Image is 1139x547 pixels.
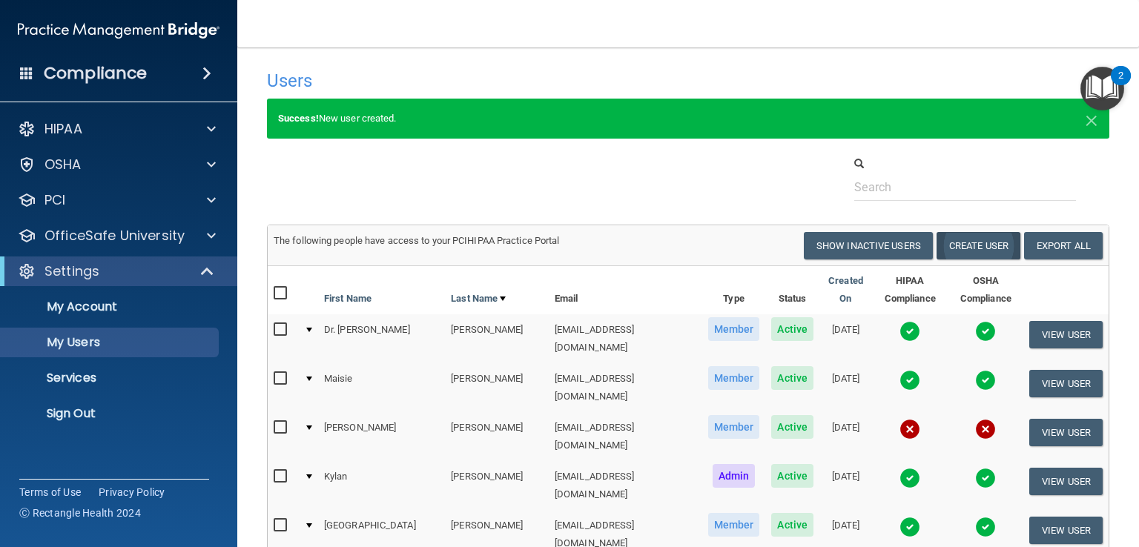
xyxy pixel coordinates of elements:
h4: Users [267,71,749,90]
p: PCI [44,191,65,209]
img: cross.ca9f0e7f.svg [975,419,996,440]
button: Show Inactive Users [804,232,933,259]
a: OfficeSafe University [18,227,216,245]
td: [EMAIL_ADDRESS][DOMAIN_NAME] [549,314,702,363]
a: PCI [18,191,216,209]
td: [PERSON_NAME] [445,314,549,363]
button: View User [1029,321,1103,348]
span: Active [771,366,813,390]
td: Kylan [318,461,445,510]
td: [DATE] [819,461,872,510]
strong: Success! [278,113,319,124]
th: OSHA Compliance [948,266,1023,314]
th: Email [549,266,702,314]
button: View User [1029,468,1103,495]
span: Active [771,513,813,537]
a: Settings [18,262,215,280]
td: [PERSON_NAME] [318,412,445,461]
a: OSHA [18,156,216,173]
span: Member [708,415,760,439]
a: HIPAA [18,120,216,138]
a: Created On [825,272,866,308]
td: [EMAIL_ADDRESS][DOMAIN_NAME] [549,412,702,461]
span: Active [771,317,813,341]
button: Create User [937,232,1020,259]
img: cross.ca9f0e7f.svg [899,419,920,440]
td: Dr. [PERSON_NAME] [318,314,445,363]
a: Last Name [451,290,506,308]
td: [DATE] [819,314,872,363]
span: Member [708,366,760,390]
th: Type [702,266,766,314]
button: View User [1029,517,1103,544]
span: Admin [713,464,756,488]
p: My Account [10,299,212,314]
div: 2 [1118,76,1123,95]
td: [PERSON_NAME] [445,363,549,412]
span: The following people have access to your PCIHIPAA Practice Portal [274,235,560,246]
a: Privacy Policy [99,485,165,500]
img: tick.e7d51cea.svg [899,468,920,488]
img: tick.e7d51cea.svg [975,468,996,488]
p: Services [10,371,212,385]
img: tick.e7d51cea.svg [899,321,920,342]
img: tick.e7d51cea.svg [975,321,996,342]
span: Ⓒ Rectangle Health 2024 [19,505,141,520]
td: Maisie [318,363,445,412]
button: View User [1029,370,1103,397]
td: [PERSON_NAME] [445,461,549,510]
iframe: Drift Widget Chat Controller [1065,446,1121,503]
p: My Users [10,335,212,350]
img: tick.e7d51cea.svg [899,517,920,537]
p: Sign Out [10,406,212,421]
th: HIPAA Compliance [872,266,948,314]
p: HIPAA [44,120,82,138]
button: Close [1085,110,1098,127]
p: Settings [44,262,99,280]
td: [DATE] [819,412,872,461]
a: Terms of Use [19,485,81,500]
td: [PERSON_NAME] [445,412,549,461]
img: PMB logo [18,16,219,45]
img: tick.e7d51cea.svg [899,370,920,391]
td: [EMAIL_ADDRESS][DOMAIN_NAME] [549,461,702,510]
img: tick.e7d51cea.svg [975,517,996,537]
span: Active [771,464,813,488]
td: [DATE] [819,363,872,412]
button: View User [1029,419,1103,446]
input: Search [854,173,1076,201]
button: Open Resource Center, 2 new notifications [1080,67,1124,110]
span: Member [708,317,760,341]
td: [EMAIL_ADDRESS][DOMAIN_NAME] [549,363,702,412]
p: OfficeSafe University [44,227,185,245]
th: Status [765,266,819,314]
span: × [1085,104,1098,133]
span: Active [771,415,813,439]
h4: Compliance [44,63,147,84]
div: New user created. [267,99,1109,139]
a: Export All [1024,232,1103,259]
img: tick.e7d51cea.svg [975,370,996,391]
p: OSHA [44,156,82,173]
span: Member [708,513,760,537]
a: First Name [324,290,372,308]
